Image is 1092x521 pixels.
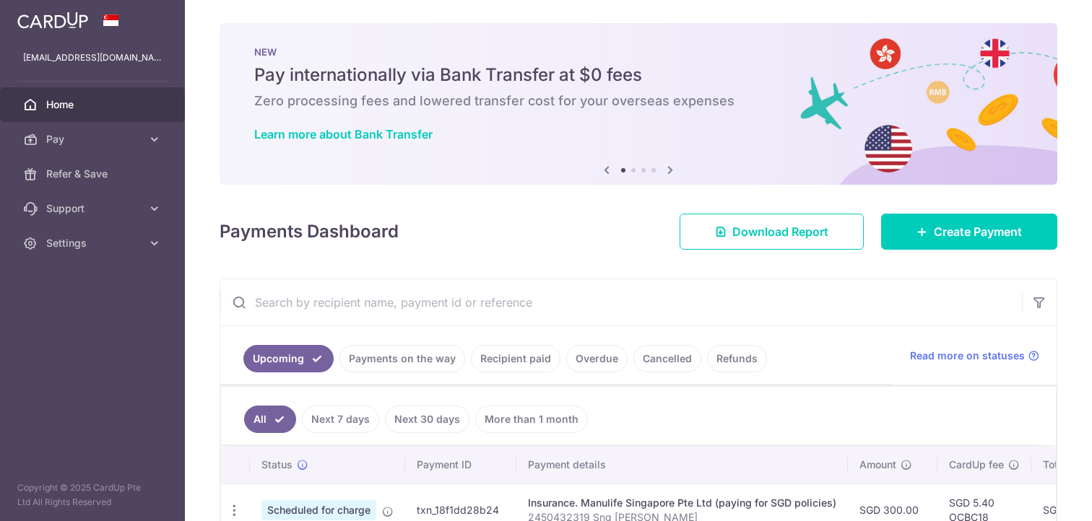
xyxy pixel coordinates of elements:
[261,457,292,472] span: Status
[23,51,162,65] p: [EMAIL_ADDRESS][DOMAIN_NAME]
[707,345,767,372] a: Refunds
[934,223,1022,240] span: Create Payment
[254,64,1023,87] h5: Pay internationally via Bank Transfer at $0 fees
[1043,457,1091,472] span: Total amt.
[881,214,1057,250] a: Create Payment
[17,12,88,29] img: CardUp
[528,496,836,510] div: Insurance. Manulife Singapore Pte Ltd (paying for SGD policies)
[46,201,142,216] span: Support
[910,349,1039,363] a: Read more on statuses
[254,127,433,141] a: Learn more about Bank Transfer
[339,345,465,372] a: Payments on the way
[385,406,469,433] a: Next 30 days
[516,446,848,483] th: Payment details
[46,236,142,250] span: Settings
[46,97,142,112] span: Home
[46,167,142,181] span: Refer & Save
[220,219,399,245] h4: Payments Dashboard
[46,132,142,146] span: Pay
[405,446,516,483] th: Payment ID
[471,345,560,372] a: Recipient paid
[254,92,1023,110] h6: Zero processing fees and lowered transfer cost for your overseas expenses
[910,349,1025,363] span: Read more on statuses
[243,345,334,372] a: Upcoming
[261,500,376,520] span: Scheduled for charge
[244,406,296,433] a: All
[566,345,628,372] a: Overdue
[254,46,1023,58] p: NEW
[949,457,1004,472] span: CardUp fee
[732,223,828,240] span: Download Report
[220,23,1057,185] img: Bank transfer banner
[633,345,701,372] a: Cancelled
[859,457,896,472] span: Amount
[220,279,1022,325] input: Search by recipient name, payment id or reference
[302,406,379,433] a: Next 7 days
[680,214,864,250] a: Download Report
[475,406,588,433] a: More than 1 month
